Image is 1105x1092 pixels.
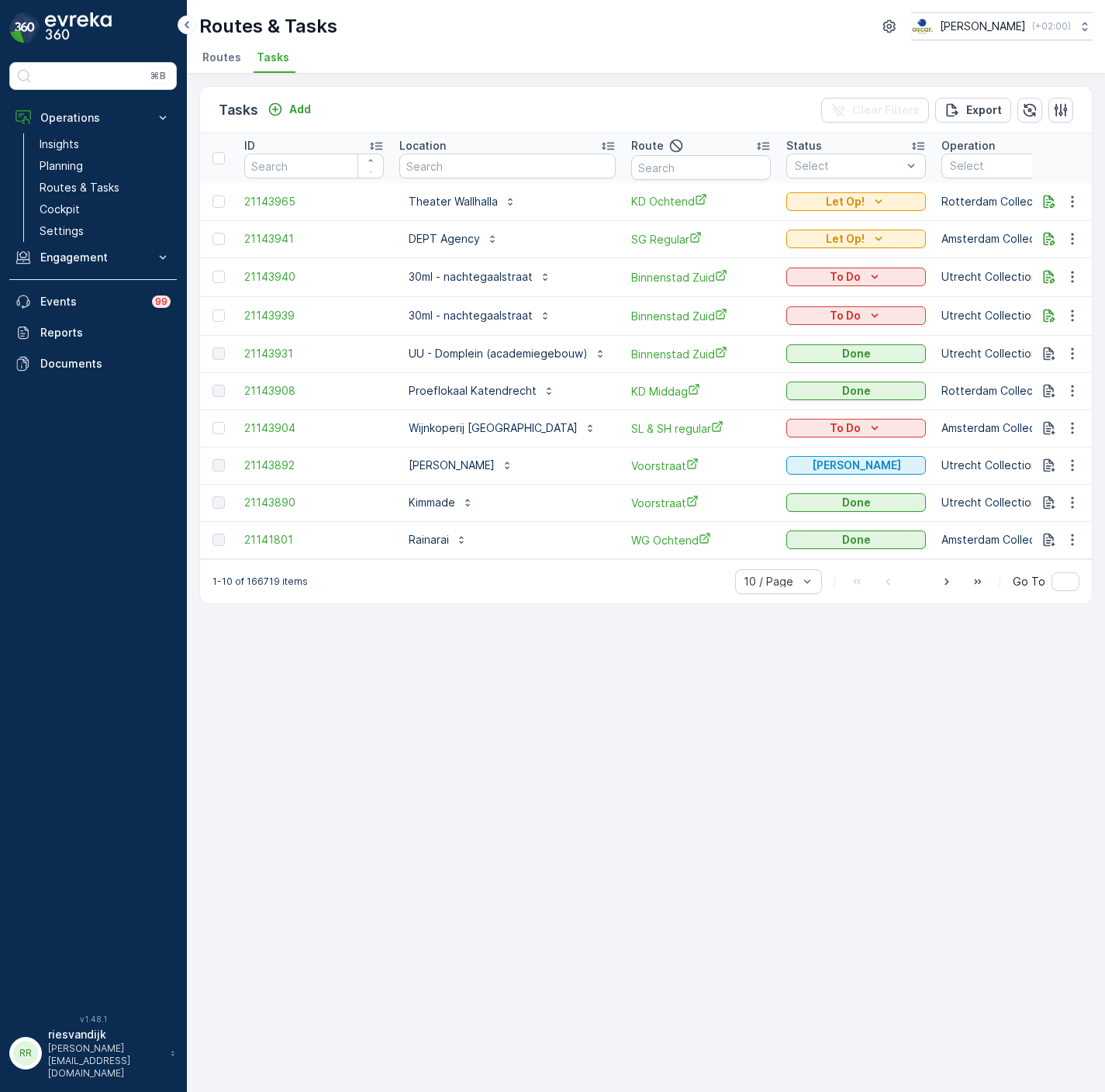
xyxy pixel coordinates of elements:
div: Toggle Row Selected [212,271,225,283]
p: Let Op! [826,194,865,209]
p: ( +02:00 ) [1032,20,1071,33]
p: Done [842,383,871,399]
p: 30ml - nachtegaalstraat [409,308,533,323]
p: UU - Domplein (academiegebouw) [409,346,588,361]
img: logo_dark-DEwI_e13.png [45,12,112,43]
button: Theater Wallhalla [399,189,526,214]
div: Toggle Row Selected [212,496,225,509]
p: To Do [830,308,861,323]
input: Search [244,154,384,178]
p: Wijnkoperij [GEOGRAPHIC_DATA] [409,420,578,436]
div: Toggle Row Selected [212,534,225,546]
p: [PERSON_NAME] [812,458,901,473]
a: WG Ochtend [631,532,771,548]
button: DEPT Agency [399,226,508,251]
span: Voorstraat [631,458,771,474]
p: Add [289,102,311,117]
span: Tasks [257,50,289,65]
a: 21143940 [244,269,384,285]
button: Operations [9,102,177,133]
span: KD Middag [631,383,771,399]
button: To Do [786,306,926,325]
p: Done [842,495,871,510]
div: Toggle Row Selected [212,422,225,434]
td: Amsterdam Collection [934,521,1089,558]
p: Reports [40,325,171,340]
div: Toggle Row Selected [212,459,225,472]
button: Done [786,530,926,549]
span: Go To [1013,574,1045,589]
td: Utrecht Collection [934,447,1089,484]
td: Amsterdam Collection [934,409,1089,447]
button: Engagement [9,242,177,273]
span: SG Regular [631,231,771,247]
p: Documents [40,356,171,371]
img: basis-logo_rgb2x.png [911,18,934,35]
p: To Do [830,269,861,285]
p: ID [244,138,255,154]
img: logo [9,12,40,43]
a: 21143941 [244,231,384,247]
span: 21143890 [244,495,384,510]
button: Wijnkoperij [GEOGRAPHIC_DATA] [399,416,606,441]
span: 21141801 [244,532,384,548]
span: 21143908 [244,383,384,399]
a: 21143904 [244,420,384,436]
a: KD Ochtend [631,193,771,209]
a: Binnenstad Zuid [631,346,771,362]
p: 99 [155,295,167,308]
p: ⌘B [150,70,166,82]
p: Settings [40,223,84,239]
p: 30ml - nachtegaalstraat [409,269,533,285]
p: Theater Wallhalla [409,194,498,209]
a: 21143931 [244,346,384,361]
td: Rotterdam Collection [934,183,1089,220]
a: Routes & Tasks [33,177,177,199]
button: Let Op! [786,230,926,248]
p: Route [631,138,664,154]
a: Reports [9,317,177,348]
p: DEPT Agency [409,231,480,247]
p: Let Op! [826,231,865,247]
a: 21143892 [244,458,384,473]
div: Toggle Row Selected [212,233,225,245]
p: Done [842,346,871,361]
a: Events99 [9,286,177,317]
p: Planning [40,158,83,174]
p: Routes & Tasks [199,14,337,39]
p: Events [40,294,143,309]
span: 21143965 [244,194,384,209]
div: Toggle Row Selected [212,347,225,360]
input: Search [399,154,616,178]
p: 1-10 of 166719 items [212,575,308,588]
button: Export [935,98,1011,123]
span: Binnenstad Zuid [631,269,771,285]
p: Routes & Tasks [40,180,119,195]
a: Binnenstad Zuid [631,308,771,324]
button: Done [786,344,926,363]
a: Planning [33,155,177,177]
td: Utrecht Collection [934,257,1089,296]
div: Toggle Row Selected [212,195,225,208]
p: Insights [40,136,79,152]
button: RRriesvandijk[PERSON_NAME][EMAIL_ADDRESS][DOMAIN_NAME] [9,1027,177,1080]
p: Status [786,138,822,154]
button: [PERSON_NAME](+02:00) [911,12,1093,40]
p: Rainarai [409,532,449,548]
div: Toggle Row Selected [212,385,225,397]
button: Add [261,100,317,119]
div: RR [13,1041,38,1066]
a: SL & SH regular [631,420,771,437]
button: To Do [786,268,926,286]
a: Voorstraat [631,495,771,511]
button: Geen Afval [786,456,926,475]
span: Routes [202,50,241,65]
